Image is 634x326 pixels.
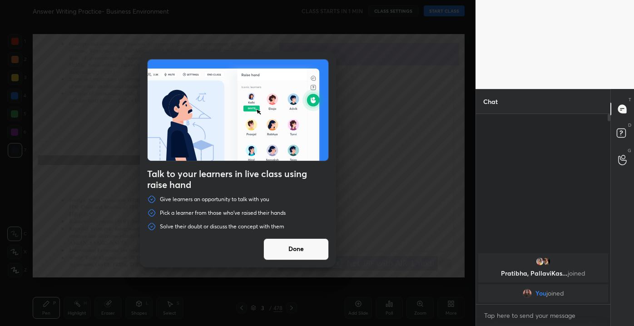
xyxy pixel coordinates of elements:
[484,270,603,277] p: Pratibha, PallaviKas...
[147,168,329,190] h4: Talk to your learners in live class using raise hand
[476,89,505,114] p: Chat
[160,196,269,203] p: Give learners an opportunity to talk with you
[148,59,328,161] img: preRahAdop.42c3ea74.svg
[568,269,585,277] span: joined
[546,290,564,297] span: joined
[523,289,532,298] img: 2b6f02f5cfed41bb8d9abfa9a836661e.jpg
[535,257,545,266] img: 1029badb5bf04b6f980e84dd8b0156f6.jpg
[628,147,631,154] p: G
[535,290,546,297] span: You
[629,96,631,103] p: T
[628,122,631,128] p: D
[263,238,329,260] button: Done
[476,252,610,304] div: grid
[160,223,284,230] p: Solve their doubt or discuss the concept with them
[542,257,551,266] img: e4c57fb6a4c44cfdae48b7c2270c1718.jpg
[160,209,286,217] p: Pick a learner from those who've raised their hands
